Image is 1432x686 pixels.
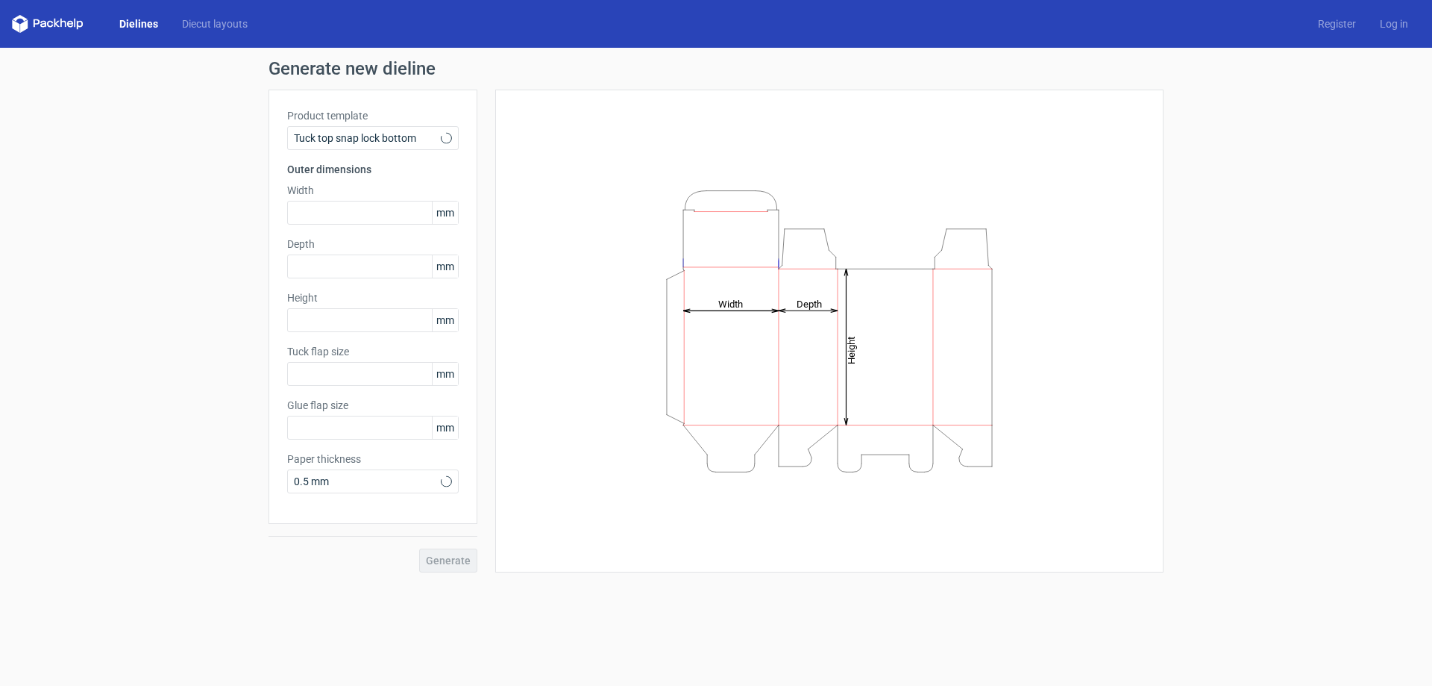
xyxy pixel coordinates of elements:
span: mm [432,202,458,224]
span: mm [432,255,458,278]
span: Tuck top snap lock bottom [294,131,441,146]
tspan: Height [846,336,857,364]
a: Diecut layouts [170,16,260,31]
a: Log in [1368,16,1420,31]
label: Width [287,183,459,198]
label: Tuck flap size [287,344,459,359]
span: mm [432,417,458,439]
a: Register [1306,16,1368,31]
label: Depth [287,237,459,252]
label: Product template [287,108,459,123]
h1: Generate new dieline [268,60,1163,78]
span: mm [432,309,458,331]
label: Glue flap size [287,398,459,413]
label: Height [287,290,459,305]
h3: Outer dimensions [287,162,459,177]
label: Paper thickness [287,452,459,467]
a: Dielines [107,16,170,31]
tspan: Width [718,298,743,309]
span: 0.5 mm [294,474,441,489]
tspan: Depth [797,298,822,309]
span: mm [432,363,458,385]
